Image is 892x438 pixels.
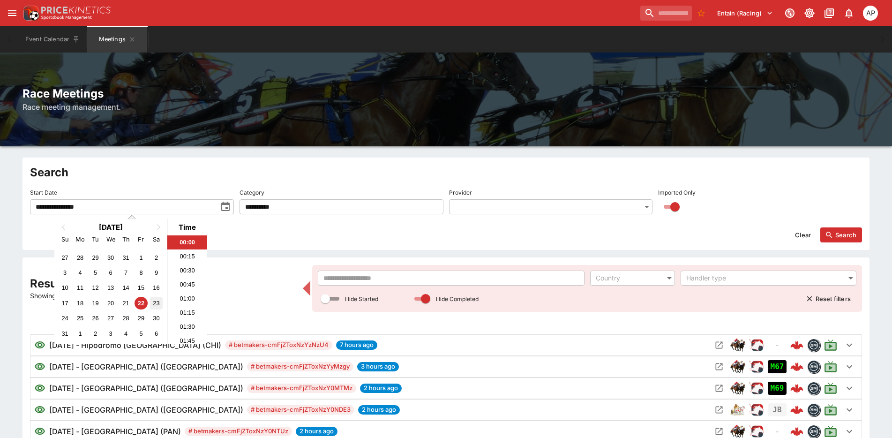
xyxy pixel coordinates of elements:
div: ParallelRacing Handler [749,402,764,417]
h2: Search [30,165,862,180]
img: harness_racing.png [730,402,745,417]
li: 01:00 [167,292,207,306]
h6: Race meeting management. [22,101,870,113]
button: toggle date time picker [217,198,234,215]
div: Tuesday [89,233,102,246]
img: betmakers.png [808,361,820,373]
div: betmakers [807,425,820,438]
img: logo-cerberus--red.svg [790,403,803,416]
div: betmakers [807,403,820,416]
div: Choose Sunday, July 27th, 2025 [59,251,71,264]
div: Handler type [686,273,841,283]
span: # betmakers-cmFjZToxNzY0NTUz [185,427,292,436]
div: Choose Thursday, August 14th, 2025 [120,281,132,294]
img: horse_racing.png [730,359,745,374]
div: Choose Wednesday, August 20th, 2025 [104,297,117,310]
div: horse_racing [730,381,745,396]
img: racing.png [749,338,764,353]
img: logo-cerberus--red.svg [790,382,803,395]
img: logo-cerberus--red.svg [790,425,803,438]
div: horse_racing [730,338,745,353]
li: 00:00 [167,235,207,249]
div: Choose Friday, September 5th, 2025 [135,327,147,340]
div: Choose Tuesday, September 2nd, 2025 [89,327,102,340]
div: Choose Thursday, August 7th, 2025 [120,266,132,279]
div: ParallelRacing Handler [749,381,764,396]
div: Saturday [150,233,163,246]
button: Notifications [840,5,857,22]
div: Imported to Jetbet as OPEN [768,360,787,373]
div: Choose Sunday, August 24th, 2025 [59,312,71,325]
div: Choose Monday, July 28th, 2025 [74,251,87,264]
img: logo-cerberus--red.svg [790,339,803,352]
div: Choose Tuesday, August 19th, 2025 [89,297,102,310]
div: Choose Saturday, August 30th, 2025 [150,312,163,325]
svg: Visible [34,361,45,372]
div: Choose Thursday, July 31st, 2025 [120,251,132,264]
div: Choose Thursday, August 21st, 2025 [120,297,132,310]
div: Choose Wednesday, August 27th, 2025 [104,312,117,325]
div: betmakers [807,382,820,395]
span: 2 hours ago [358,405,400,415]
div: Thursday [120,233,132,246]
p: Showing 52 of 97 results [30,291,297,301]
button: Reset filters [801,291,856,306]
svg: Visible [34,340,45,351]
li: 00:45 [167,278,207,292]
div: betmakers [807,360,820,373]
div: Choose Friday, August 8th, 2025 [135,266,147,279]
div: Choose Saturday, August 23rd, 2025 [150,297,163,310]
img: betmakers.png [808,425,820,438]
div: horse_racing [730,359,745,374]
img: horse_racing.png [730,338,745,353]
svg: Visible [34,404,45,415]
div: Choose Thursday, September 4th, 2025 [120,327,132,340]
button: Open Meeting [712,402,727,417]
div: Choose Saturday, August 16th, 2025 [150,281,163,294]
img: betmakers.png [808,382,820,394]
p: Hide Started [345,295,378,303]
div: Friday [135,233,147,246]
span: # betmakers-cmFjZToxNzYzNzU4 [225,340,332,350]
div: Allan Pollitt [863,6,878,21]
li: 01:30 [167,320,207,334]
button: Previous Month [55,220,70,235]
h6: [DATE] - Hipodromo [GEOGRAPHIC_DATA] (CHI) [49,340,221,351]
button: Toggle light/dark mode [801,5,818,22]
span: 2 hours ago [360,384,402,393]
h6: [DATE] - [GEOGRAPHIC_DATA] ([GEOGRAPHIC_DATA]) [49,383,243,394]
li: 00:30 [167,264,207,278]
img: PriceKinetics [41,7,111,14]
div: harness_racing [730,402,745,417]
svg: Visible [34,426,45,437]
div: Choose Tuesday, August 12th, 2025 [89,281,102,294]
div: Choose Sunday, August 31st, 2025 [59,327,71,340]
div: Time [170,223,204,232]
div: Choose Date and Time [54,219,207,344]
div: Monday [74,233,87,246]
div: Choose Friday, August 22nd, 2025 [135,297,147,310]
div: Choose Wednesday, July 30th, 2025 [104,251,117,264]
button: Open Meeting [712,359,727,374]
ul: Time [167,235,207,344]
div: Choose Tuesday, July 29th, 2025 [89,251,102,264]
div: Choose Friday, August 1st, 2025 [135,251,147,264]
div: Jetbet not yet mapped [768,403,787,416]
div: Country [596,273,660,283]
div: Sunday [59,233,71,246]
div: Choose Monday, August 11th, 2025 [74,281,87,294]
div: No Jetbet [768,339,787,352]
button: Meetings [87,26,147,53]
img: Sportsbook Management [41,15,92,20]
li: 01:45 [167,334,207,348]
button: Documentation [821,5,838,22]
h6: [DATE] - [GEOGRAPHIC_DATA] (PAN) [49,426,181,437]
li: 00:15 [167,249,207,264]
span: 3 hours ago [357,362,399,371]
div: No Jetbet [768,425,787,438]
div: Wednesday [104,233,117,246]
h2: [DATE] [54,223,167,232]
img: racing.png [749,381,764,396]
span: 7 hours ago [336,340,377,350]
div: Choose Wednesday, August 6th, 2025 [104,266,117,279]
